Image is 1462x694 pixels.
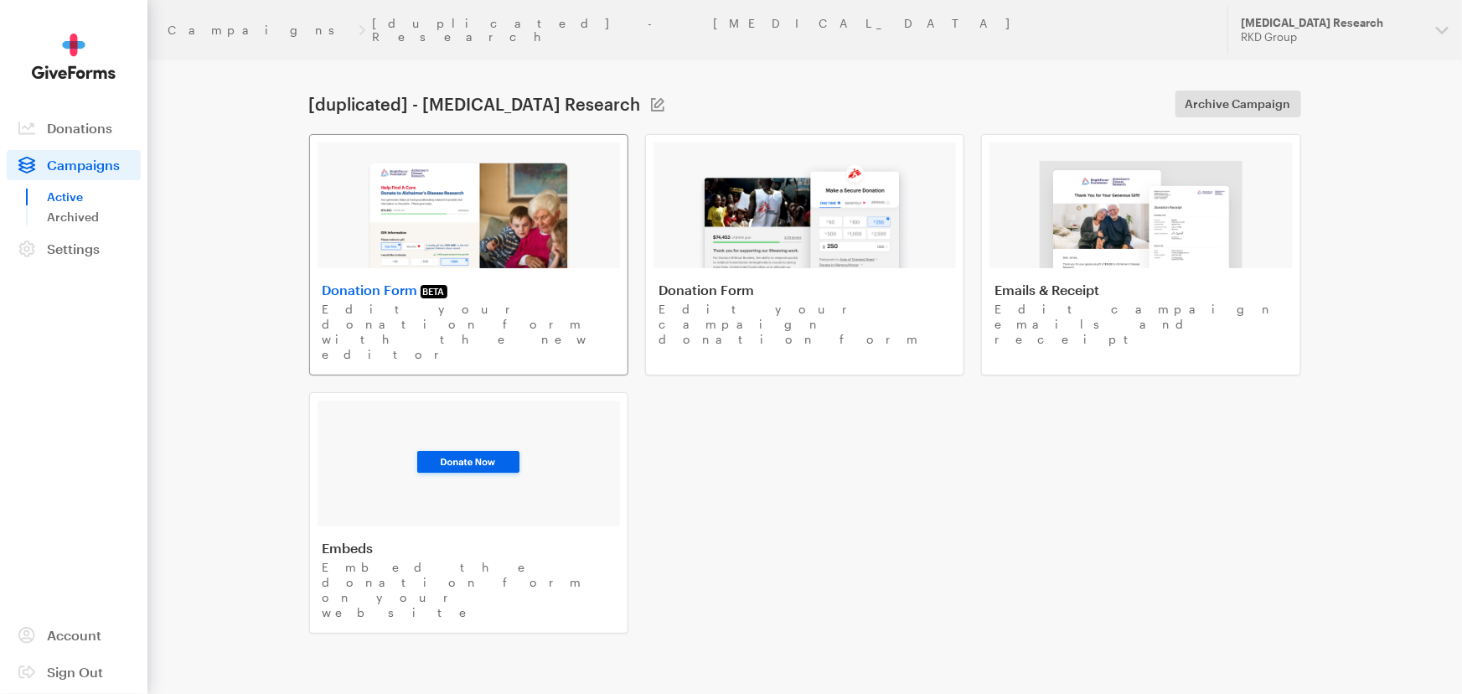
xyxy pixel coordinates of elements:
h4: Embeds [323,540,615,557]
h4: Donation Form [323,282,615,298]
a: Donation FormBETA Edit your donation form with the new editor [309,134,628,375]
span: Account [47,627,101,643]
span: Settings [47,241,100,256]
a: Archived [47,207,141,227]
a: [duplicated] - [MEDICAL_DATA] Research [372,17,1207,44]
p: Edit campaign emails and receipt [994,302,1287,347]
a: Active [47,187,141,207]
a: Archive Campaign [1175,91,1301,117]
span: Donations [47,120,112,136]
p: Edit your campaign donation form [659,302,951,347]
a: Settings [7,234,141,264]
img: image-1-83ed7ead45621bf174d8040c5c72c9f8980a381436cbc16a82a0f79bcd7e5139.png [366,161,571,268]
a: Account [7,620,141,650]
a: Embeds Embed the donation form on your website [309,392,628,634]
a: Campaigns [168,23,353,37]
span: BETA [421,285,447,298]
img: GiveForms [32,34,116,80]
button: [MEDICAL_DATA] Research RKD Group [1227,7,1462,54]
h4: Donation Form [659,282,951,298]
img: image-3-93ee28eb8bf338fe015091468080e1db9f51356d23dce784fdc61914b1599f14.png [411,447,525,480]
div: [MEDICAL_DATA] Research [1241,16,1423,30]
a: Emails & Receipt Edit campaign emails and receipt [981,134,1300,375]
img: image-3-0695904bd8fc2540e7c0ed4f0f3f42b2ae7fdd5008376bfc2271839042c80776.png [1040,161,1242,268]
h4: Emails & Receipt [994,282,1287,298]
a: Sign Out [7,657,141,687]
span: Campaigns [47,157,120,173]
p: Edit your donation form with the new editor [323,302,615,362]
a: Campaigns [7,150,141,180]
div: RKD Group [1241,30,1423,44]
h1: [duplicated] - [MEDICAL_DATA] Research [309,94,641,114]
a: Donation Form Edit your campaign donation form [645,134,964,375]
span: Archive Campaign [1186,94,1291,114]
p: Embed the donation form on your website [323,560,615,620]
img: image-2-e181a1b57a52e92067c15dabc571ad95275de6101288912623f50734140ed40c.png [698,161,912,268]
a: Donations [7,113,141,143]
span: Sign Out [47,664,103,680]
